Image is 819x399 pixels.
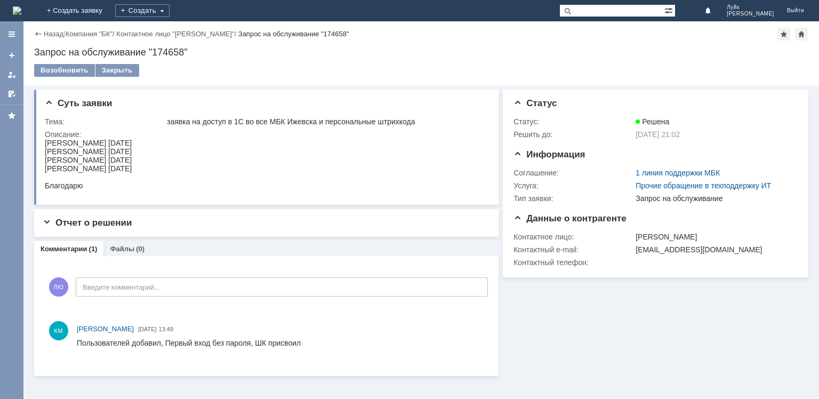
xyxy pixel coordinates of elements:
span: Расширенный поиск [664,5,675,15]
a: [PERSON_NAME] [77,324,134,334]
div: Тип заявки: [513,194,633,203]
span: Информация [513,149,585,159]
a: Назад [44,30,63,38]
span: Суть заявки [45,98,112,108]
div: (0) [136,245,144,253]
a: Контактное лицо "[PERSON_NAME]" [116,30,234,38]
div: заявка на доступ в 1С во все МБК Ижевска и персональные штрихкода [167,117,484,126]
a: Комментарии [41,245,87,253]
div: Создать [115,4,170,17]
span: Статус [513,98,557,108]
div: Контактный e-mail: [513,245,633,254]
a: Создать заявку [3,47,20,64]
img: logo [13,6,21,15]
div: Соглашение: [513,169,633,177]
div: (1) [89,245,98,253]
a: Мои согласования [3,85,20,102]
div: Сделать домашней страницей [795,28,808,41]
span: Решена [636,117,669,126]
span: 13:49 [159,326,174,332]
span: Данные о контрагенте [513,213,627,224]
div: Услуга: [513,181,633,190]
span: [PERSON_NAME] [727,11,774,17]
a: Файлы [110,245,134,253]
a: Прочие обращение в техподдержку ИТ [636,181,771,190]
div: Решить до: [513,130,633,139]
div: Описание: [45,130,486,139]
div: Запрос на обслуживание "174658" [34,47,808,58]
a: Компания "БК" [66,30,113,38]
span: Луйк [727,4,774,11]
div: Добавить в избранное [777,28,790,41]
div: Запрос на обслуживание "174658" [238,30,349,38]
span: [DATE] [138,326,157,332]
a: Перейти на домашнюю страницу [13,6,21,15]
div: | [63,29,65,37]
div: Контактный телефон: [513,258,633,267]
div: / [66,30,117,38]
span: [PERSON_NAME] [77,325,134,333]
span: [DATE] 21:02 [636,130,680,139]
span: ЛЮ [49,277,68,297]
div: Тема: [45,117,165,126]
span: Отчет о решении [43,218,132,228]
div: Запрос на обслуживание [636,194,792,203]
div: Статус: [513,117,633,126]
a: 1 линия поддержки МБК [636,169,720,177]
div: / [116,30,238,38]
a: Мои заявки [3,66,20,83]
div: [EMAIL_ADDRESS][DOMAIN_NAME] [636,245,792,254]
div: Контактное лицо: [513,233,633,241]
div: [PERSON_NAME] [636,233,792,241]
